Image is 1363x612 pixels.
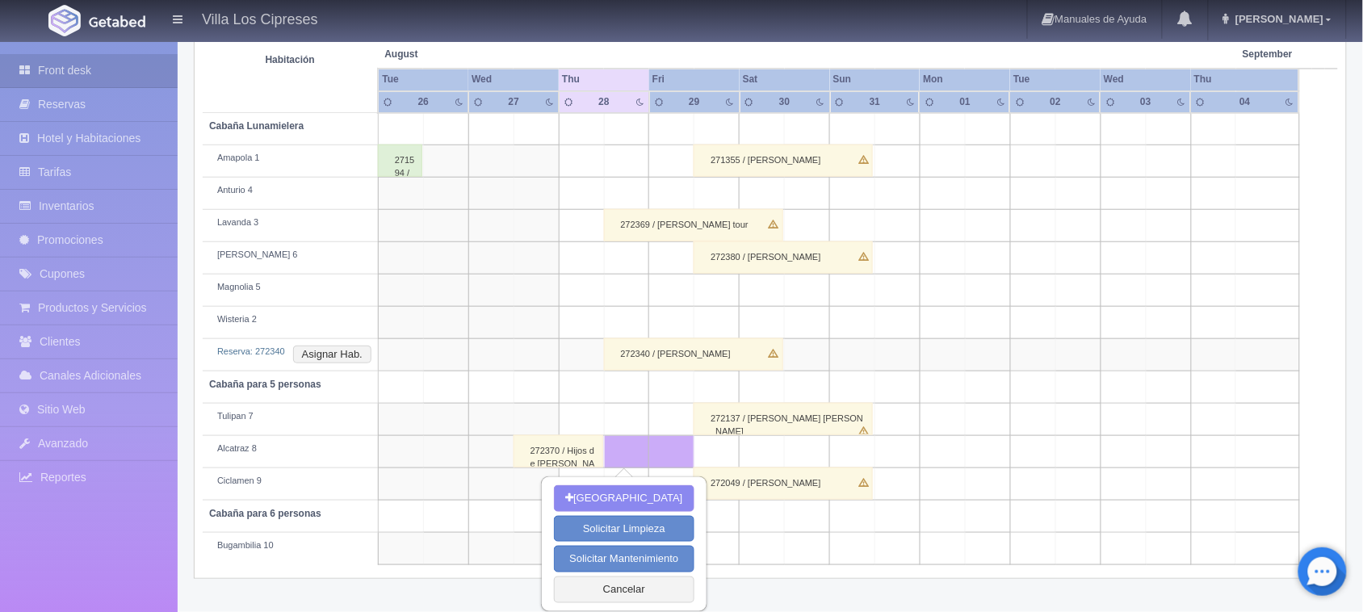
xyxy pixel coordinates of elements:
[266,54,315,65] strong: Habitación
[830,69,921,90] th: Sun
[559,69,649,90] th: Thu
[554,576,694,603] button: Cancelar
[209,152,371,165] div: Amapola 1
[209,475,371,488] div: Ciclamen 9
[694,145,873,177] div: 271355 / [PERSON_NAME]
[514,435,603,467] div: 272370 / Hijos de [PERSON_NAME] grafica
[468,69,559,90] th: Wed
[217,346,285,356] a: Reserva: 272340
[554,516,694,543] button: Solicitar Limpieza
[378,69,468,90] th: Tue
[378,145,423,177] div: 271594 / [PERSON_NAME]
[209,249,371,262] div: [PERSON_NAME] 6
[590,95,618,109] div: 28
[554,546,694,572] button: Solicitar Mantenimiento
[1191,69,1299,90] th: Thu
[1010,69,1101,90] th: Tue
[209,508,321,519] b: Cabaña para 6 personas
[604,338,783,371] div: 272340 / [PERSON_NAME]
[209,410,371,423] div: Tulipan 7
[649,69,740,90] th: Fri
[1231,13,1323,25] span: [PERSON_NAME]
[293,346,371,363] button: Asignar Hab.
[694,241,873,274] div: 272380 / [PERSON_NAME]
[209,539,371,552] div: Bugambilia 10
[771,95,799,109] div: 30
[209,216,371,229] div: Lavanda 3
[740,69,830,90] th: Sat
[681,95,708,109] div: 29
[951,95,979,109] div: 01
[202,8,318,28] h4: Villa Los Cipreses
[554,485,694,512] button: [GEOGRAPHIC_DATA]
[862,95,889,109] div: 31
[209,442,371,455] div: Alcatraz 8
[694,403,873,435] div: 272137 / [PERSON_NAME] [PERSON_NAME]
[1228,95,1261,109] div: 04
[1243,48,1293,61] span: September
[1042,95,1069,109] div: 02
[920,69,1010,90] th: Mon
[209,281,371,294] div: Magnolia 5
[209,313,371,326] div: Wisteria 2
[1132,95,1160,109] div: 03
[384,48,552,61] span: August
[409,95,437,109] div: 26
[694,467,873,500] div: 272049 / [PERSON_NAME]
[48,5,81,36] img: Getabed
[1101,69,1191,90] th: Wed
[604,209,783,241] div: 272369 / [PERSON_NAME] tour
[209,184,371,197] div: Anturio 4
[209,379,321,390] b: Cabaña para 5 personas
[89,15,145,27] img: Getabed
[209,120,304,132] b: Cabaña Lunamielera
[500,95,527,109] div: 27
